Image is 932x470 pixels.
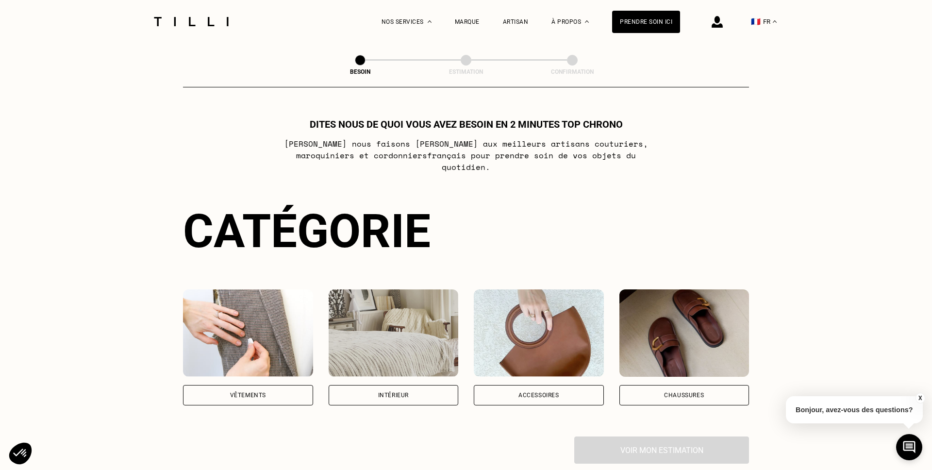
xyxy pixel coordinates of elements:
[619,289,749,377] img: Chaussures
[524,68,621,75] div: Confirmation
[518,392,559,398] div: Accessoires
[310,118,623,130] h1: Dites nous de quoi vous avez besoin en 2 minutes top chrono
[712,16,723,28] img: icône connexion
[417,68,515,75] div: Estimation
[183,289,313,377] img: Vêtements
[503,18,529,25] a: Artisan
[378,392,409,398] div: Intérieur
[150,17,232,26] img: Logo du service de couturière Tilli
[455,18,480,25] a: Marque
[329,289,459,377] img: Intérieur
[664,392,704,398] div: Chaussures
[773,20,777,23] img: menu déroulant
[612,11,680,33] a: Prendre soin ici
[786,396,923,423] p: Bonjour, avez-vous des questions?
[474,289,604,377] img: Accessoires
[751,17,761,26] span: 🇫🇷
[428,20,432,23] img: Menu déroulant
[230,392,266,398] div: Vêtements
[915,393,925,403] button: X
[274,138,659,173] p: [PERSON_NAME] nous faisons [PERSON_NAME] aux meilleurs artisans couturiers , maroquiniers et cord...
[183,204,749,258] div: Catégorie
[585,20,589,23] img: Menu déroulant à propos
[312,68,409,75] div: Besoin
